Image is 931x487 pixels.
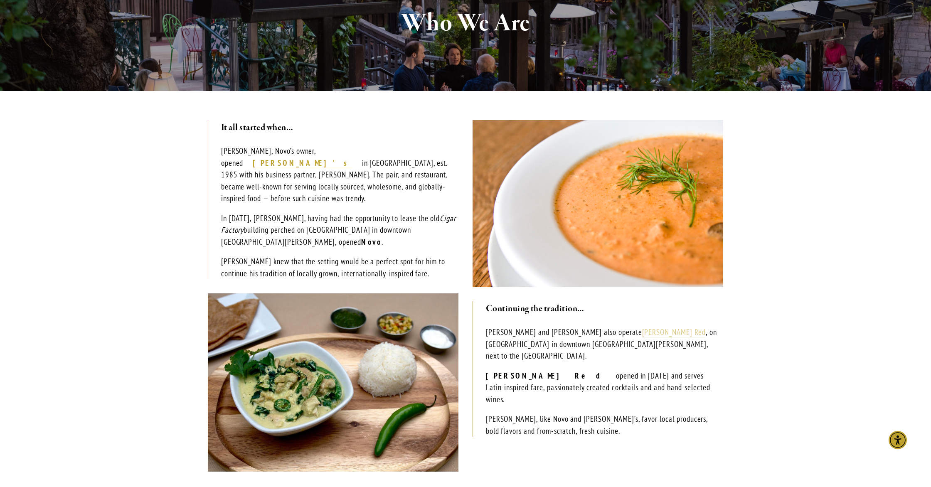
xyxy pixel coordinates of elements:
div: Accessibility Menu [889,431,907,449]
a: [PERSON_NAME]’s [253,158,352,169]
p: [PERSON_NAME], like Novo and [PERSON_NAME]’s, favor local producers, bold flavors and from-scratc... [486,413,723,437]
a: [PERSON_NAME] Red [642,327,706,338]
strong: It all started when… [221,122,293,133]
p: In [DATE], [PERSON_NAME], having had the opportunity to lease the old building perched on [GEOGRA... [221,212,458,248]
strong: Novo [361,237,382,247]
img: Thai Green Chicken Curry [208,293,458,472]
p: [PERSON_NAME], Novo’s owner, opened in [GEOGRAPHIC_DATA], est. 1985 with his business partner, [P... [221,145,458,204]
p: [PERSON_NAME] and [PERSON_NAME] also operate , on [GEOGRAPHIC_DATA] in downtown [GEOGRAPHIC_DATA]... [486,326,723,362]
strong: Who We Are [401,7,530,39]
strong: [PERSON_NAME]’s [253,158,352,168]
p: opened in [DATE] and serves Latin-inspired fare, passionately created cocktails and and hand-sele... [486,370,723,406]
strong: [PERSON_NAME] Red [486,371,616,381]
p: [PERSON_NAME] knew that the setting would be a perfect spot for him to continue his tradition of ... [221,256,458,279]
strong: Continuing the tradition… [486,303,584,315]
img: Our famous Salmon Bisque - originally from Robin’s Restaurant in Cambria. [473,120,723,287]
